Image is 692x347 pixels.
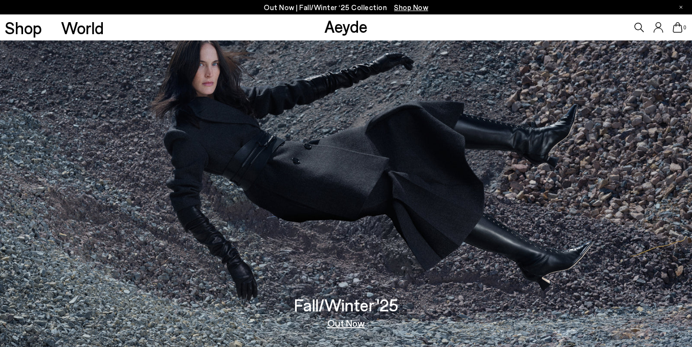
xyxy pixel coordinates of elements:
span: 0 [682,25,687,30]
a: 0 [673,22,682,33]
span: Navigate to /collections/new-in [394,3,428,12]
a: Out Now [327,318,365,328]
a: Aeyde [324,16,368,36]
h3: Fall/Winter '25 [294,296,398,313]
a: Shop [5,19,42,36]
p: Out Now | Fall/Winter ‘25 Collection [264,1,428,13]
a: World [61,19,104,36]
